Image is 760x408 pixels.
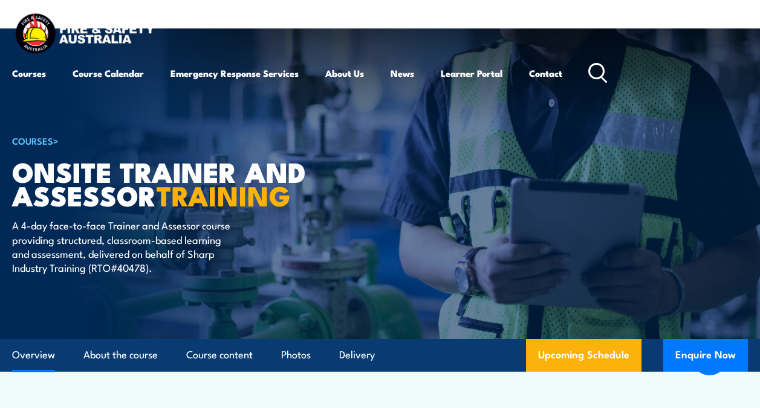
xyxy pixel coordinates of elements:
[12,159,311,206] h1: Onsite Trainer and Assessor
[12,59,46,88] a: Courses
[391,59,414,88] a: News
[526,339,641,372] a: Upcoming Schedule
[12,218,233,275] p: A 4-day face-to-face Trainer and Assessor course providing structured, classroom-based learning a...
[73,59,144,88] a: Course Calendar
[157,174,291,216] strong: TRAINING
[12,339,55,371] a: Overview
[12,134,53,147] a: COURSES
[171,59,299,88] a: Emergency Response Services
[186,339,253,371] a: Course content
[441,59,502,88] a: Learner Portal
[339,339,375,371] a: Delivery
[325,59,364,88] a: About Us
[281,339,311,371] a: Photos
[83,339,158,371] a: About the course
[12,133,311,148] h6: >
[663,339,748,372] button: Enquire Now
[529,59,562,88] a: Contact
